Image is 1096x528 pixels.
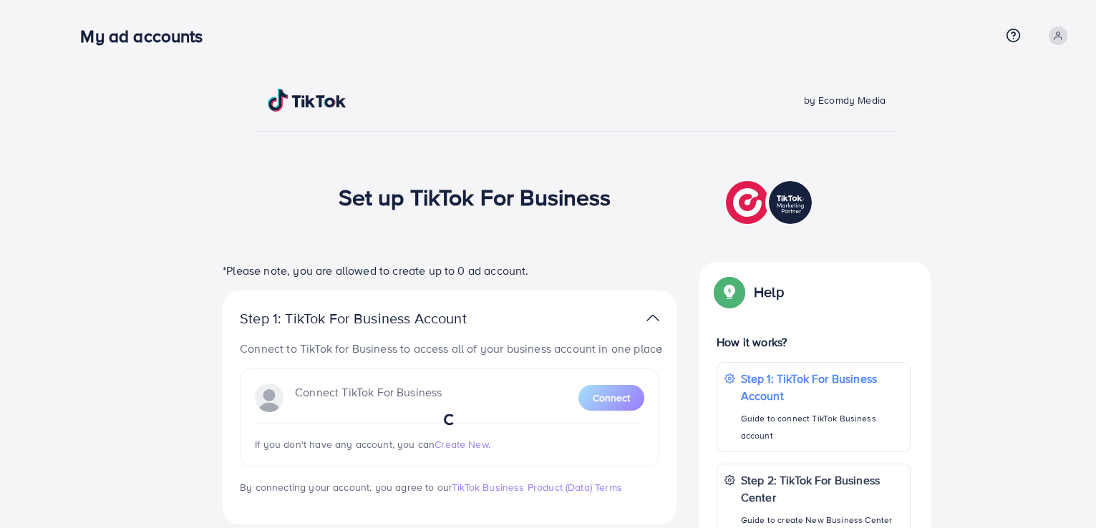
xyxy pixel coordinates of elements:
h1: Set up TikTok For Business [339,183,611,210]
p: Guide to connect TikTok Business account [741,410,903,444]
img: Popup guide [717,279,742,305]
img: TikTok [268,89,346,112]
p: Step 2: TikTok For Business Center [741,471,903,506]
p: Step 1: TikTok For Business Account [741,370,903,404]
p: Step 1: TikTok For Business Account [240,310,512,327]
img: TikTok partner [726,177,815,228]
p: *Please note, you are allowed to create up to 0 ad account. [223,262,676,279]
h3: My ad accounts [80,26,214,47]
span: by Ecomdy Media [804,93,886,107]
p: How it works? [717,333,911,351]
img: TikTok partner [646,308,659,328]
p: Help [754,283,784,300]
